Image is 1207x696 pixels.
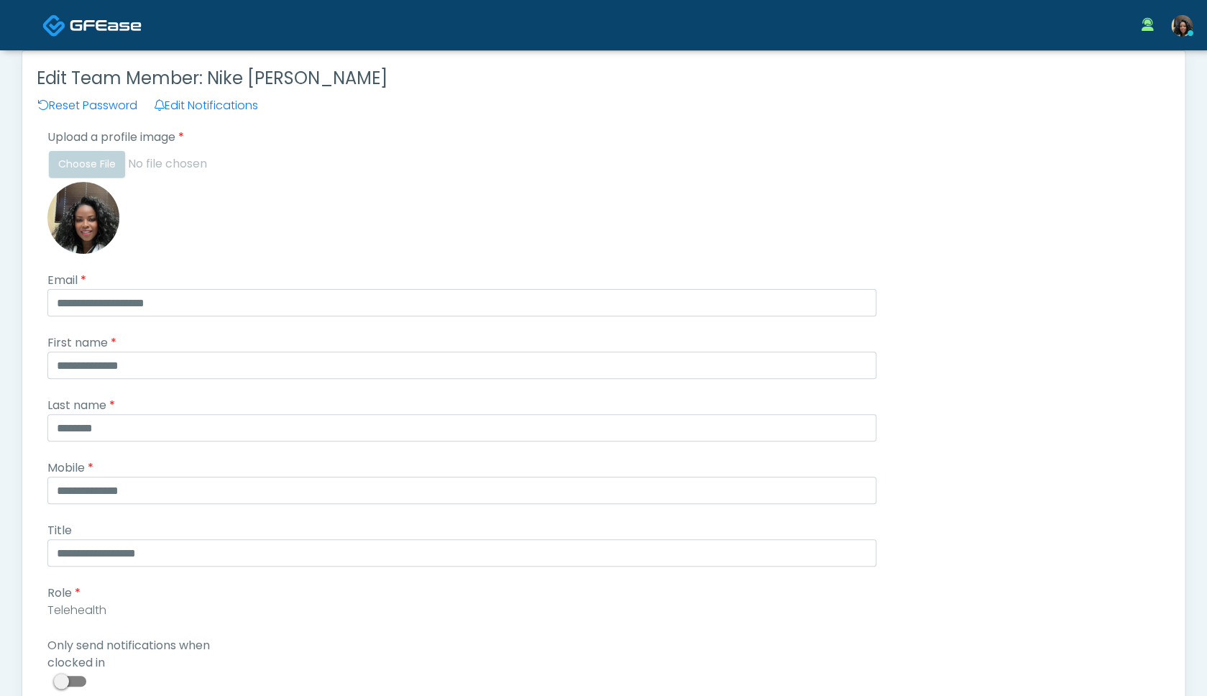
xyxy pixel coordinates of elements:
button: Open LiveChat chat widget [12,6,55,49]
a: Docovia [42,1,142,48]
label: Last name [37,397,226,414]
img: Manager Profile Image [47,182,119,254]
p: Telehealth [47,602,876,619]
label: Mobile [37,459,226,477]
label: First name [37,334,226,352]
img: Docovia [42,14,66,37]
h2: Edit Team Member: Nike [PERSON_NAME] [37,65,1170,91]
img: Docovia [70,18,142,32]
label: Title [37,522,226,539]
label: Role [37,585,226,602]
label: Only send notifications when clocked in [37,637,226,672]
label: Upload a profile image [37,129,226,146]
label: Email [37,272,226,289]
a: Reset Password [37,97,137,114]
a: Edit Notifications [155,97,258,114]
img: Nike Elizabeth Akinjero [1171,15,1193,37]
